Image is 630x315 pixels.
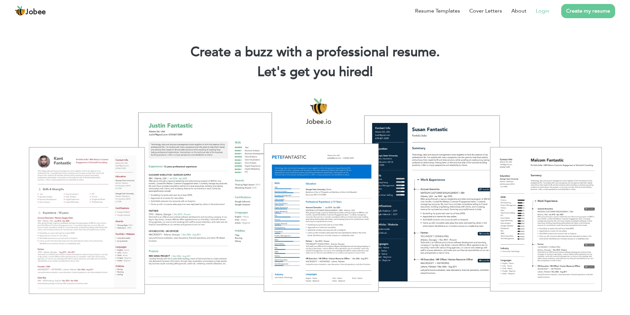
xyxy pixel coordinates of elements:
a: Resume Templates [415,7,460,15]
h1: Create a buzz with a professional resume. [10,44,620,61]
span: get you hired! [290,63,373,81]
a: Create my resume [561,4,615,18]
span: | [370,63,373,81]
span: Jobee [25,9,46,16]
a: Jobee [15,6,46,16]
a: Login [536,7,549,15]
a: Cover Letters [469,7,502,15]
h2: Let's [10,63,620,81]
a: About [511,7,526,15]
img: jobee.io [15,6,25,16]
